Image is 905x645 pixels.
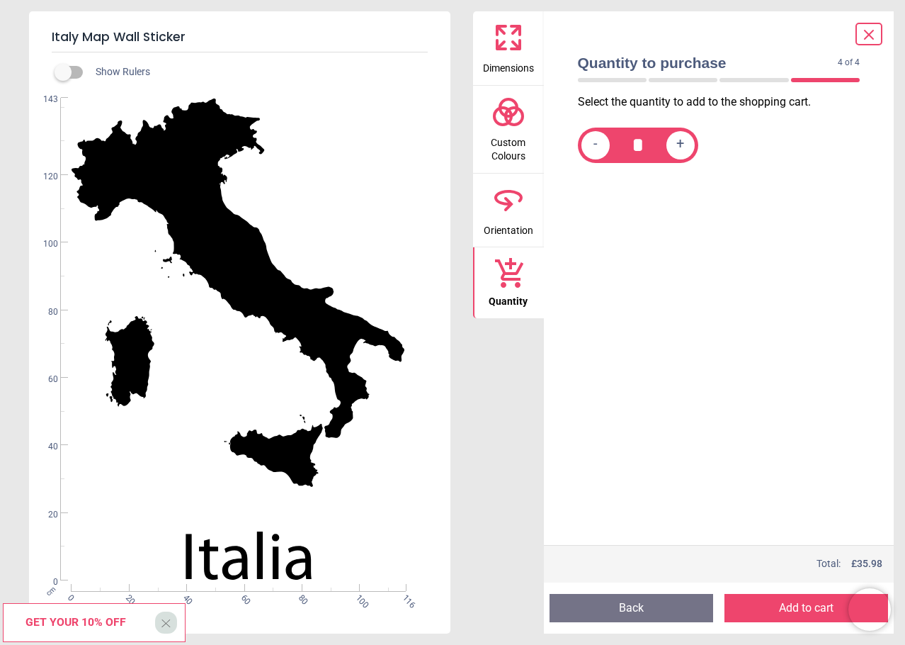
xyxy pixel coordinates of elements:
p: Select the quantity to add to the shopping cart. [578,94,872,110]
span: 143 [31,94,58,106]
span: Custom Colours [474,129,542,164]
span: Quantity [489,288,528,309]
button: Dimensions [473,11,544,85]
span: 100 [353,593,363,602]
span: 80 [31,306,58,318]
span: 35.98 [857,558,882,569]
button: Custom Colours [473,86,544,173]
button: Quantity [473,247,544,318]
span: 100 [31,238,58,250]
iframe: Brevo live chat [848,588,891,631]
span: 120 [31,171,58,183]
span: 60 [31,374,58,386]
span: 80 [295,593,304,602]
span: 0 [31,576,58,588]
span: - [593,136,598,154]
h5: Italy Map Wall Sticker [52,23,428,52]
button: Orientation [473,174,544,247]
span: 40 [180,593,189,602]
span: 40 [31,441,58,453]
span: + [676,136,684,154]
span: Dimensions [483,55,534,76]
span: 0 [65,593,74,602]
span: £ [851,557,882,571]
span: 116 [399,593,409,602]
span: 60 [238,593,247,602]
div: Total: [576,557,883,571]
span: 4 of 4 [838,57,860,69]
div: Show Rulers [63,64,450,81]
button: Back [550,594,713,622]
button: Add to cart [724,594,888,622]
span: Orientation [484,217,533,238]
span: 20 [31,509,58,521]
span: cm [45,585,57,598]
span: 20 [123,593,132,602]
span: Quantity to purchase [578,52,838,73]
